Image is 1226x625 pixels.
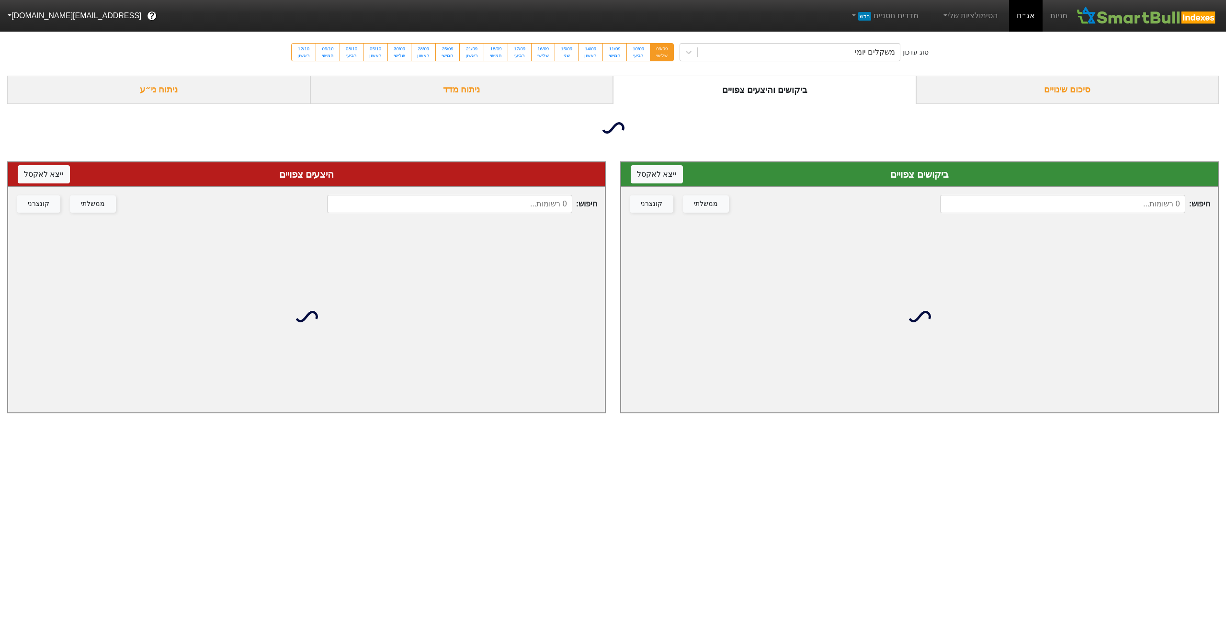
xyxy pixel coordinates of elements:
[613,76,916,104] div: ביקושים והיצעים צפויים
[417,52,430,59] div: ראשון
[70,195,116,213] button: ממשלתי
[297,45,310,52] div: 12/10
[630,195,673,213] button: קונצרני
[694,199,718,209] div: ממשלתי
[902,47,929,57] div: סוג עדכון
[295,305,318,328] img: loading...
[465,52,478,59] div: ראשון
[537,45,549,52] div: 16/09
[602,116,624,139] img: loading...
[561,52,572,59] div: שני
[940,195,1210,213] span: חיפוש :
[633,52,644,59] div: רביעי
[561,45,572,52] div: 15/09
[149,10,155,23] span: ?
[369,45,382,52] div: 05/10
[17,195,60,213] button: קונצרני
[490,45,502,52] div: 18/09
[327,195,597,213] span: חיפוש :
[369,52,382,59] div: ראשון
[858,12,871,21] span: חדש
[537,52,549,59] div: שלישי
[18,165,70,183] button: ייצא לאקסל
[297,52,310,59] div: ראשון
[683,195,729,213] button: ממשלתי
[609,45,621,52] div: 11/09
[18,167,595,182] div: היצעים צפויים
[916,76,1219,104] div: סיכום שינויים
[394,45,405,52] div: 30/09
[7,76,310,104] div: ניתוח ני״ע
[442,52,454,59] div: חמישי
[846,6,922,25] a: מדדים נוספיםחדש
[1075,6,1218,25] img: SmartBull
[938,6,1002,25] a: הסימולציות שלי
[394,52,405,59] div: שלישי
[855,46,895,58] div: משקלים יומי
[656,45,668,52] div: 09/09
[417,45,430,52] div: 28/09
[346,45,357,52] div: 08/10
[641,199,662,209] div: קונצרני
[465,45,478,52] div: 21/09
[28,199,49,209] div: קונצרני
[442,45,454,52] div: 25/09
[81,199,105,209] div: ממשלתי
[490,52,502,59] div: חמישי
[656,52,668,59] div: שלישי
[631,165,683,183] button: ייצא לאקסל
[631,167,1208,182] div: ביקושים צפויים
[633,45,644,52] div: 10/09
[514,52,525,59] div: רביעי
[940,195,1185,213] input: 0 רשומות...
[584,45,597,52] div: 14/09
[327,195,572,213] input: 0 רשומות...
[609,52,621,59] div: חמישי
[346,52,357,59] div: רביעי
[322,52,334,59] div: חמישי
[514,45,525,52] div: 17/09
[322,45,334,52] div: 09/10
[908,305,931,328] img: loading...
[584,52,597,59] div: ראשון
[310,76,613,104] div: ניתוח מדד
